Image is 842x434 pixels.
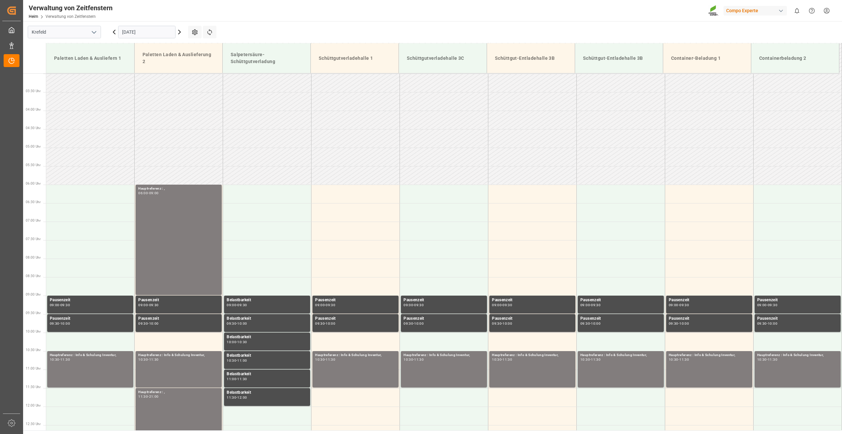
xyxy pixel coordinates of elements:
[502,322,502,325] div: -
[227,322,236,325] div: 09:30
[26,219,41,222] span: 07:00 Uhr
[26,89,41,93] span: 03:30 Uhr
[148,322,149,325] div: -
[492,297,573,304] div: Pausenzeit
[59,304,60,307] div: -
[149,192,159,195] div: 09:00
[413,304,414,307] div: -
[236,396,237,399] div: -
[51,52,129,64] div: Paletten Laden & Ausliefern 1
[492,52,569,64] div: Schüttgut-Entladehalle 3B
[669,297,750,304] div: Pausenzeit
[140,49,217,68] div: Paletten Laden & Auslieferung 2
[227,315,308,322] div: Belastbarkeit
[502,358,502,361] div: -
[404,297,484,304] div: Pausenzeit
[237,341,247,344] div: 10:30
[149,395,159,398] div: 21:00
[138,297,219,304] div: Pausenzeit
[590,322,591,325] div: -
[138,192,148,195] div: 06:00
[227,304,236,307] div: 09:00
[29,3,113,13] div: Verwaltung von Zeitfenstern
[26,163,41,167] span: 05:30 Uhr
[149,322,159,325] div: 10:00
[89,27,99,37] button: Menü öffnen
[26,367,41,370] span: 11:00 Uhr
[138,352,219,358] div: Hauptreferenz : Info & Schulung Inventur,
[227,359,236,362] div: 10:30
[138,304,148,307] div: 09:00
[227,396,236,399] div: 11:30
[404,304,413,307] div: 09:00
[315,352,396,358] div: Hauptreferenz : Info & Schulung Inventur,
[237,322,247,325] div: 10:00
[148,192,149,195] div: -
[138,389,219,395] div: Hauptreferenz : ,
[26,404,41,407] span: 12:00 Uhr
[404,52,481,64] div: Schüttgutverladehalle 3C
[580,352,661,358] div: Hauptreferenz : Info & Schulung Inventur,
[60,304,70,307] div: 09:30
[502,322,512,325] div: 10:00
[236,378,237,380] div: -
[26,200,41,204] span: 06:30 Uhr
[708,5,719,17] img: Screenshot%202023-09-29%20at%2010.02.21.png_1712312052.png
[26,237,41,241] span: 07:30 Uhr
[26,145,41,148] span: 05:00 Uhr
[148,395,149,398] div: -
[26,330,41,333] span: 10:00 Uhr
[757,322,767,325] div: 09:30
[148,358,149,361] div: -
[502,304,502,307] div: -
[28,26,101,38] input: Typ zum Suchen/Auswählen
[227,389,308,396] div: Belastbarkeit
[118,26,176,38] input: TT-MM-JJJJ
[790,3,804,18] button: 0 neue Benachrichtigungen anzeigen
[50,304,59,307] div: 09:00
[492,352,573,358] div: Hauptreferenz : Info & Schulung Inventur,
[149,304,159,307] div: 09:30
[590,304,591,307] div: -
[679,304,689,307] div: 09:30
[580,304,590,307] div: 09:00
[29,14,38,19] a: Heim
[138,395,148,398] div: 11:30
[413,322,414,325] div: -
[315,304,325,307] div: 09:00
[326,358,335,361] div: 11:30
[326,304,335,307] div: 09:30
[580,358,590,361] div: 10:30
[404,352,484,358] div: Hauptreferenz : Info & Schulung Inventur,
[26,256,41,259] span: 08:00 Uhr
[591,322,600,325] div: 10:00
[50,297,131,304] div: Pausenzeit
[669,304,678,307] div: 09:00
[414,322,424,325] div: 10:00
[679,358,689,361] div: 11:30
[315,322,325,325] div: 09:30
[414,304,424,307] div: 09:30
[50,352,131,358] div: Hauptreferenz : Info & Schulung Inventur,
[138,322,148,325] div: 09:30
[757,352,838,358] div: Hauptreferenz : Info & Schulung Inventur,
[315,297,396,304] div: Pausenzeit
[26,311,41,315] span: 09:30 Uhr
[26,182,41,185] span: 06:00 Uhr
[580,315,661,322] div: Pausenzeit
[26,108,41,111] span: 04:00 Uhr
[149,358,159,361] div: 11:30
[138,358,148,361] div: 10:30
[404,358,413,361] div: 10:30
[668,52,746,64] div: Container-Beladung 1
[316,52,393,64] div: Schüttgutverladehalle 1
[767,322,768,325] div: -
[502,304,512,307] div: 09:30
[227,297,308,304] div: Belastbarkeit
[590,358,591,361] div: -
[580,297,661,304] div: Pausenzeit
[227,341,236,344] div: 10:00
[315,315,396,322] div: Pausenzeit
[678,322,679,325] div: -
[413,358,414,361] div: -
